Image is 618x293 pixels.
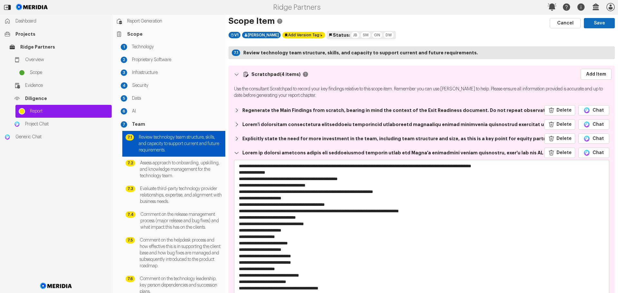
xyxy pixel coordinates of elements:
[578,133,609,144] a: Model IconChat
[127,31,222,37] span: Scope
[132,121,222,128] span: Team
[544,133,575,144] a: Delete
[140,160,222,179] span: Assess approach to onboarding, upskilling, and knowledge management for the technology team.
[229,18,285,24] h1: Scope Item
[121,95,127,102] div: 5
[121,108,127,114] div: 6
[25,121,108,127] span: Project Chat
[578,148,609,158] a: Model IconChat
[578,105,609,115] a: Model IconChat
[6,41,112,53] a: Ridge Partners
[583,121,590,128] img: Model Icon
[126,237,135,243] div: 7.5
[126,160,135,166] div: 7.2
[140,211,222,231] span: Comment on the release management process (major release and bug fixes) and what impact this has ...
[583,107,590,114] img: Model Icon
[230,117,613,132] button: Lorem'i dolorsitam consectetura elitseddoeiu temporincid utlaboreetd magnaaliqu enimad minimvenia...
[282,32,325,38] div: Click to add version tag
[126,211,136,218] div: 7.4
[11,53,112,66] a: Overview
[384,32,394,38] div: DW
[15,66,112,79] a: Scope
[25,82,108,89] span: Evidence
[230,67,613,81] button: Scratchpad(4 items)Add Item
[544,119,575,130] a: Delete
[127,18,222,24] span: Report Generation
[333,32,350,38] span: Status:
[121,57,127,63] div: 2
[121,121,127,128] div: 7
[11,92,112,105] a: Diligence
[242,121,561,128] strong: Lorem'i dolorsitam consectetura elitseddoeiu temporincid utlaboreetd magnaaliqu enimad minimvenia...
[126,186,135,192] div: 7.3
[132,69,222,76] span: Infrastructure
[242,135,561,142] strong: Explicitly state the need for more investment in the team, including team structure and size, as ...
[361,32,370,38] div: SM
[132,95,222,102] span: Data
[232,50,240,56] div: 7.1
[132,108,222,114] span: AI
[243,50,478,56] strong: Review technology team structure, skills, and capacity to support current and future requirements.
[15,18,108,24] span: Dashboard
[242,32,281,38] div: [PERSON_NAME]
[4,134,11,140] img: Generic Chat
[30,108,108,114] span: Report
[351,32,359,38] div: JB
[544,148,575,158] a: Delete
[1,131,112,143] a: Generic ChatGeneric Chat
[229,32,240,38] div: V 1
[11,118,112,131] a: Project ChatProject Chat
[140,237,222,269] span: Comment on the helpdesk process and how effective this is in supporting the client base and how b...
[550,18,581,28] button: Cancel
[583,135,590,142] img: Model Icon
[230,146,613,160] button: Lorem ip dolorsi ametcons adipis eli seddoeiusmod temporin utlab etd Magna'a enimadmini veniam qu...
[583,149,590,156] img: Model Icon
[126,276,135,282] div: 7.6
[15,134,108,140] span: Generic Chat
[132,44,222,50] span: Technology
[132,82,222,89] span: Security
[121,69,127,76] div: 3
[230,103,613,117] button: Regenerate the Main Findings from scratch, bearing in mind the context of the Exit Readiness docu...
[14,121,20,127] img: Project Chat
[121,82,127,89] div: 4
[132,57,222,63] span: Proprietary Software
[581,69,612,80] a: Add Item
[578,119,609,130] a: Model IconChat
[1,15,112,28] a: Dashboard
[251,71,301,78] strong: Scratchpad (4 items)
[39,279,73,293] img: Meridia Logo
[20,44,108,50] span: Ridge Partners
[25,57,108,63] span: Overview
[234,86,609,99] p: Use the consultant Scratchpad to record your key findings relative to this scope item. Remember y...
[372,32,382,38] div: GN
[15,105,112,118] a: Report
[242,150,561,156] strong: Lorem ip dolorsi ametcons adipis eli seddoeiusmod temporin utlab etd Magna'a enimadmini veniam qu...
[121,44,127,50] div: 1
[30,69,108,76] span: Scope
[230,132,613,146] button: Explicitly state the need for more investment in the team, including team structure and size, as ...
[140,186,222,205] span: Evaluate third-party technology provider relationships, expertise, and alignment with business ne...
[126,134,134,141] div: 7.1
[1,28,112,41] a: Projects
[11,79,112,92] a: Evidence
[544,105,575,115] a: Delete
[242,107,561,114] strong: Regenerate the Main Findings from scratch, bearing in mind the context of the Exit Readiness docu...
[25,95,108,102] span: Diligence
[139,134,222,153] span: Review technology team structure, skills, and capacity to support current and future requirements.
[584,18,615,28] button: Save
[15,31,108,37] span: Projects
